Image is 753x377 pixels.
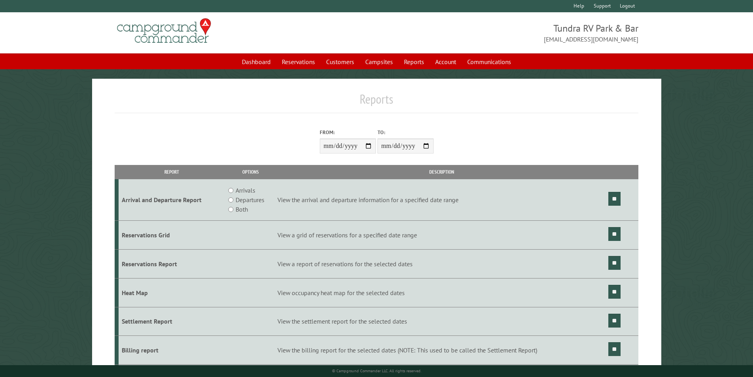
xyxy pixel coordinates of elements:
[276,221,607,250] td: View a grid of reservations for a specified date range
[276,307,607,336] td: View the settlement report for the selected dates
[236,205,248,214] label: Both
[115,15,213,46] img: Campground Commander
[225,165,276,179] th: Options
[276,179,607,221] td: View the arrival and departure information for a specified date range
[119,221,225,250] td: Reservations Grid
[332,368,421,373] small: © Campground Commander LLC. All rights reserved.
[276,278,607,307] td: View occupancy heat map for the selected dates
[320,129,376,136] label: From:
[276,336,607,365] td: View the billing report for the selected dates (NOTE: This used to be called the Settlement Report)
[276,249,607,278] td: View a report of reservations for the selected dates
[236,195,264,205] label: Departures
[399,54,429,69] a: Reports
[236,186,255,195] label: Arrivals
[377,129,434,136] label: To:
[119,179,225,221] td: Arrival and Departure Report
[119,307,225,336] td: Settlement Report
[430,54,461,69] a: Account
[119,336,225,365] td: Billing report
[115,91,639,113] h1: Reports
[119,278,225,307] td: Heat Map
[360,54,398,69] a: Campsites
[119,165,225,179] th: Report
[276,165,607,179] th: Description
[321,54,359,69] a: Customers
[462,54,516,69] a: Communications
[377,22,639,44] span: Tundra RV Park & Bar [EMAIL_ADDRESS][DOMAIN_NAME]
[237,54,276,69] a: Dashboard
[119,249,225,278] td: Reservations Report
[277,54,320,69] a: Reservations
